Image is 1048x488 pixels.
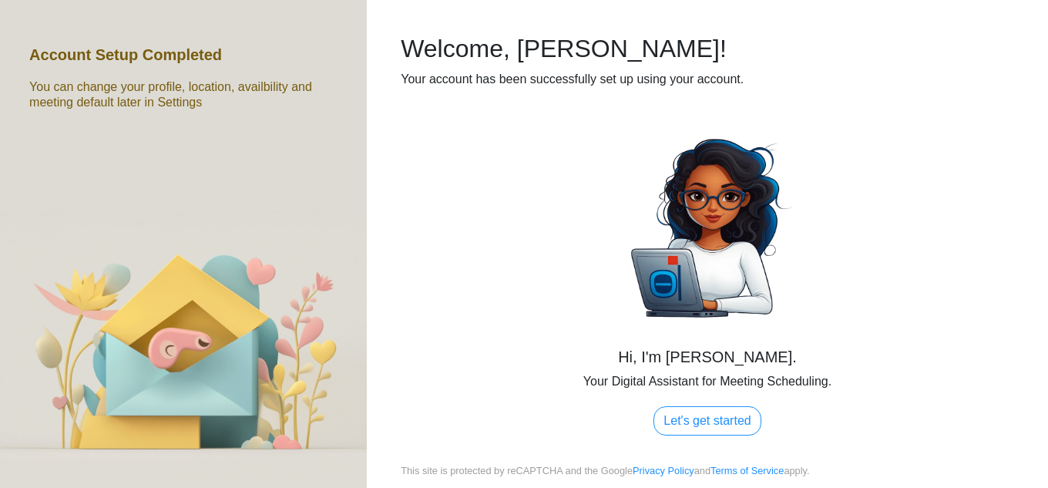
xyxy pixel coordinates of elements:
[618,348,797,366] h5: Hi, I'm [PERSON_NAME].
[653,406,761,436] a: Let's get started
[29,79,338,109] h6: You can change your profile, location, availbility and meeting default later in Settings
[633,465,694,476] a: Privacy Policy
[29,45,222,64] h5: Account Setup Completed
[710,465,784,476] a: Terms of Service
[603,119,812,329] img: Zara.png
[401,463,809,488] small: This site is protected by reCAPTCHA and the Google and apply.
[401,70,1014,89] div: Your account has been successfully set up using your account.
[401,34,1014,63] h2: Welcome, [PERSON_NAME]!
[583,372,831,391] p: Your Digital Assistant for Meeting Scheduling.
